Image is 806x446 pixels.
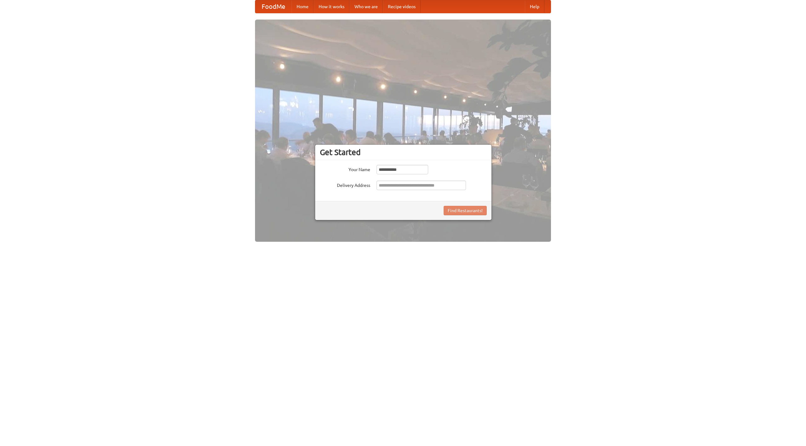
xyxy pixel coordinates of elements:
a: FoodMe [255,0,292,13]
h3: Get Started [320,148,487,157]
a: Who we are [349,0,383,13]
a: Recipe videos [383,0,421,13]
a: How it works [314,0,349,13]
button: Find Restaurants! [444,206,487,215]
a: Help [525,0,544,13]
label: Your Name [320,165,370,173]
a: Home [292,0,314,13]
label: Delivery Address [320,181,370,188]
